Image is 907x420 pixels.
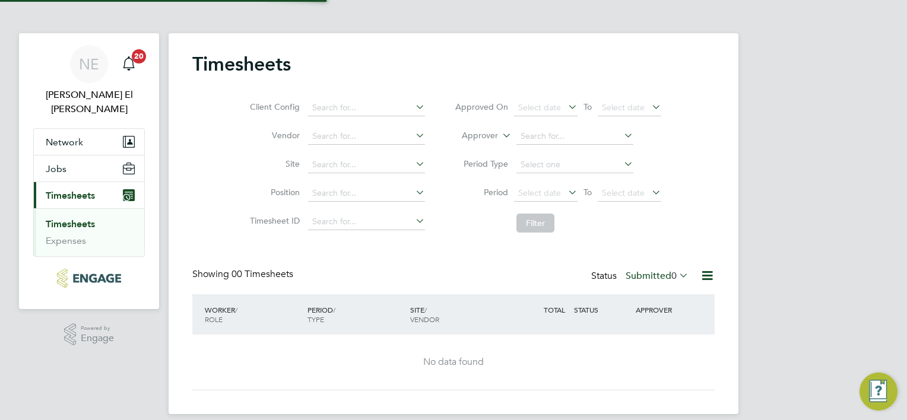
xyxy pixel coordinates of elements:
[445,130,498,142] label: Approver
[246,101,300,112] label: Client Config
[860,373,898,411] button: Engage Resource Center
[132,49,146,63] span: 20
[410,314,439,324] span: VENDOR
[516,157,633,173] input: Select one
[305,299,407,330] div: PERIOD
[204,356,703,368] div: No data found
[455,158,508,169] label: Period Type
[246,215,300,226] label: Timesheet ID
[34,155,144,182] button: Jobs
[192,268,296,281] div: Showing
[571,299,633,320] div: STATUS
[33,88,145,116] span: Nora El Gendy
[308,157,425,173] input: Search for...
[57,269,120,288] img: legacie-logo-retina.png
[455,187,508,198] label: Period
[518,187,561,198] span: Select date
[516,128,633,145] input: Search for...
[246,187,300,198] label: Position
[46,190,95,201] span: Timesheets
[34,182,144,208] button: Timesheets
[602,102,645,113] span: Select date
[424,305,427,314] span: /
[246,130,300,141] label: Vendor
[81,333,114,343] span: Engage
[518,102,561,113] span: Select date
[407,299,510,330] div: SITE
[246,158,300,169] label: Site
[19,33,159,309] nav: Main navigation
[192,52,291,76] h2: Timesheets
[46,136,83,148] span: Network
[46,218,95,230] a: Timesheets
[205,314,223,324] span: ROLE
[235,305,237,314] span: /
[308,185,425,202] input: Search for...
[602,187,645,198] span: Select date
[34,208,144,256] div: Timesheets
[633,299,694,320] div: APPROVER
[626,270,689,282] label: Submitted
[516,214,554,233] button: Filter
[81,323,114,333] span: Powered by
[33,45,145,116] a: NE[PERSON_NAME] El [PERSON_NAME]
[202,299,305,330] div: WORKER
[308,214,425,230] input: Search for...
[333,305,335,314] span: /
[79,56,99,72] span: NE
[46,235,86,246] a: Expenses
[580,184,595,200] span: To
[544,305,565,314] span: TOTAL
[308,128,425,145] input: Search for...
[117,45,141,83] a: 20
[64,323,115,346] a: Powered byEngage
[591,268,691,285] div: Status
[33,269,145,288] a: Go to home page
[671,270,677,282] span: 0
[307,314,324,324] span: TYPE
[308,100,425,116] input: Search for...
[580,99,595,114] span: To
[34,129,144,155] button: Network
[46,163,66,174] span: Jobs
[455,101,508,112] label: Approved On
[231,268,293,280] span: 00 Timesheets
